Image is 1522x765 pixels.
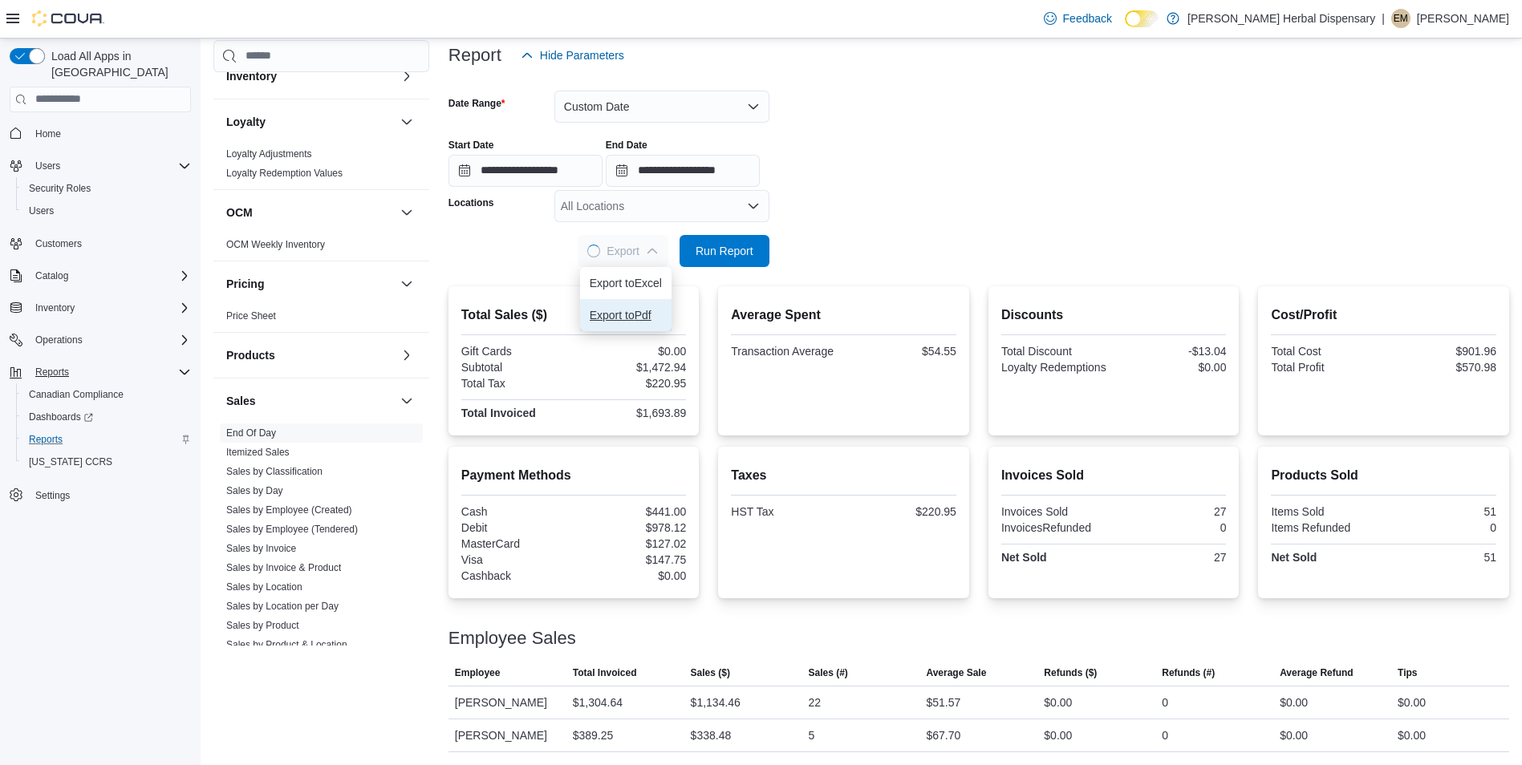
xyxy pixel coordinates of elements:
span: Canadian Compliance [29,388,124,401]
div: [PERSON_NAME] [448,686,566,718]
div: Pricing [213,306,429,332]
div: $901.96 [1387,345,1496,358]
p: [PERSON_NAME] [1417,9,1509,28]
div: $1,304.64 [573,693,623,712]
p: [PERSON_NAME] Herbal Dispensary [1187,9,1375,28]
a: Home [29,124,67,144]
span: Users [22,201,191,221]
div: Total Cost [1271,345,1380,358]
span: Inventory [35,302,75,314]
div: $220.95 [577,377,686,390]
div: Erica MacQuarrie [1391,9,1410,28]
div: $54.55 [847,345,956,358]
button: Operations [3,329,197,351]
span: Sales by Employee (Created) [226,504,352,516]
div: $127.02 [577,537,686,550]
div: $0.00 [577,569,686,582]
span: Catalog [29,266,191,285]
div: 51 [1387,551,1496,564]
div: Total Profit [1271,361,1380,374]
span: Run Report [696,243,753,259]
a: Security Roles [22,179,97,198]
span: Export to Excel [590,277,662,289]
span: Total Invoiced [573,666,637,679]
h3: Pricing [226,276,264,292]
div: Total Discount [1001,345,1110,358]
h2: Invoices Sold [1001,466,1227,485]
a: Canadian Compliance [22,385,130,404]
a: Dashboards [16,406,197,428]
span: Export to Pdf [590,309,662,322]
a: Itemized Sales [226,447,290,458]
div: Subtotal [461,361,570,374]
span: Customers [29,233,191,253]
span: Operations [29,330,191,350]
button: OCM [226,204,394,221]
div: $0.00 [1044,693,1072,712]
span: Dashboards [29,411,93,423]
div: HST Tax [731,505,840,518]
button: Canadian Compliance [16,383,197,406]
div: -$13.04 [1117,345,1226,358]
button: OCM [397,203,416,222]
span: Security Roles [22,179,191,198]
span: Average Refund [1280,666,1354,679]
span: Sales by Product [226,619,299,632]
span: Dashboards [22,407,191,427]
span: Refunds (#) [1162,666,1215,679]
span: Canadian Compliance [22,385,191,404]
div: $0.00 [1280,693,1308,712]
button: Users [29,156,67,176]
h3: Report [448,46,501,65]
label: Locations [448,196,494,209]
div: $1,693.89 [577,407,686,419]
h2: Discounts [1001,306,1227,325]
div: MasterCard [461,537,570,550]
a: Sales by Invoice & Product [226,562,341,573]
span: Tips [1398,666,1417,679]
div: 0 [1162,726,1168,745]
button: Inventory [29,298,81,318]
div: 5 [809,726,815,745]
span: Sales by Location per Day [226,600,339,613]
div: Transaction Average [731,345,840,358]
div: Loyalty Redemptions [1001,361,1110,374]
span: [US_STATE] CCRS [29,455,112,468]
span: Reports [22,430,191,449]
label: Start Date [448,139,494,152]
span: Sales by Classification [226,465,323,478]
div: $0.00 [1280,726,1308,745]
span: Refunds ($) [1044,666,1097,679]
button: Sales [226,393,394,409]
button: Export toExcel [580,267,672,299]
a: [US_STATE] CCRS [22,452,119,472]
p: | [1382,9,1385,28]
span: Price Sheet [226,310,276,322]
a: Sales by Employee (Tendered) [226,524,358,535]
a: Sales by Employee (Created) [226,504,352,516]
span: Sales by Location [226,581,302,593]
div: $220.95 [847,505,956,518]
span: Dark Mode [1125,27,1126,28]
button: Operations [29,330,89,350]
div: Items Refunded [1271,521,1380,534]
a: Reports [22,430,69,449]
nav: Complex example [10,115,191,548]
div: Sales [213,423,429,699]
button: Hide Parameters [514,39,631,71]
button: Customers [3,232,197,255]
div: Invoices Sold [1001,505,1110,518]
label: End Date [606,139,647,152]
button: Loyalty [397,112,416,132]
a: Dashboards [22,407,99,427]
a: Sales by Classification [226,466,323,477]
div: Debit [461,521,570,534]
span: Users [35,160,60,172]
div: $0.00 [577,345,686,358]
span: Itemized Sales [226,446,290,459]
span: Hide Parameters [540,47,624,63]
a: Users [22,201,60,221]
div: $978.12 [577,521,686,534]
div: Cash [461,505,570,518]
